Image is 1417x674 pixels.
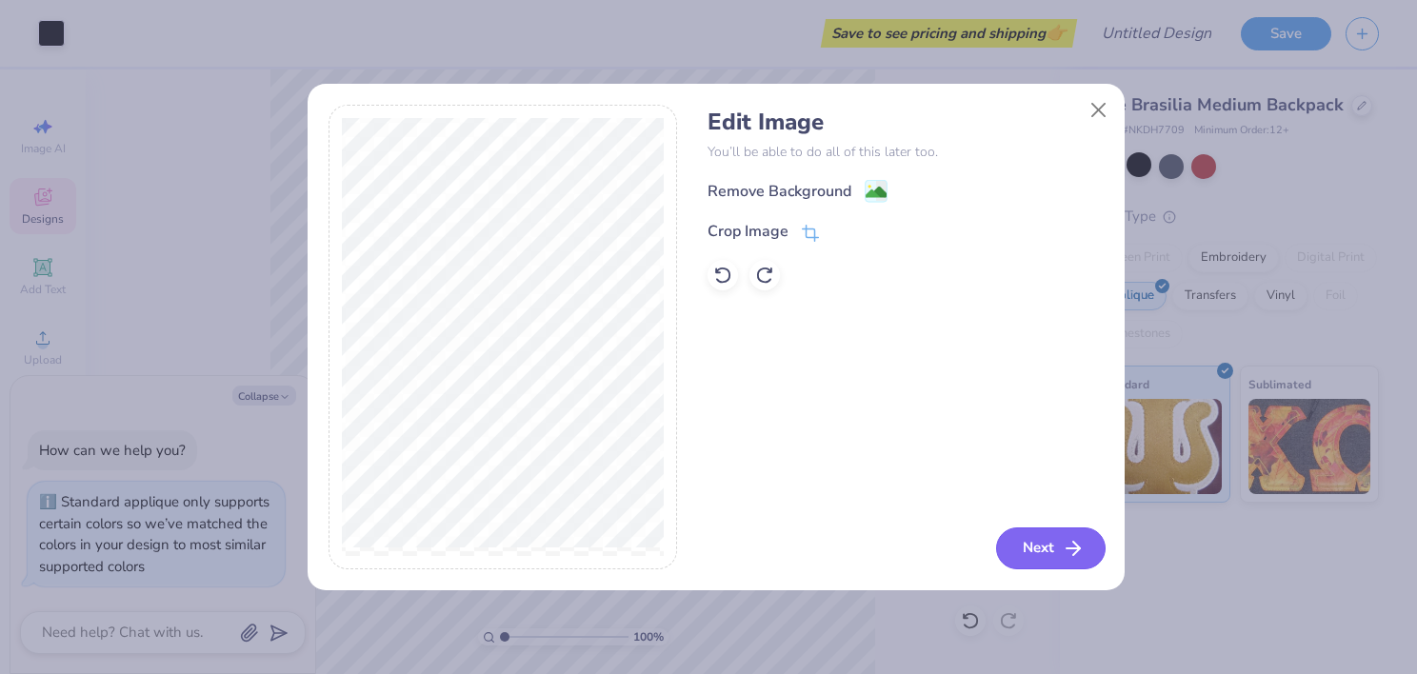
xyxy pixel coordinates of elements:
div: Crop Image [708,220,788,243]
p: You’ll be able to do all of this later too. [708,142,1103,162]
button: Next [996,527,1106,569]
button: Close [1080,91,1116,128]
div: Remove Background [708,180,851,203]
h4: Edit Image [708,109,1103,136]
